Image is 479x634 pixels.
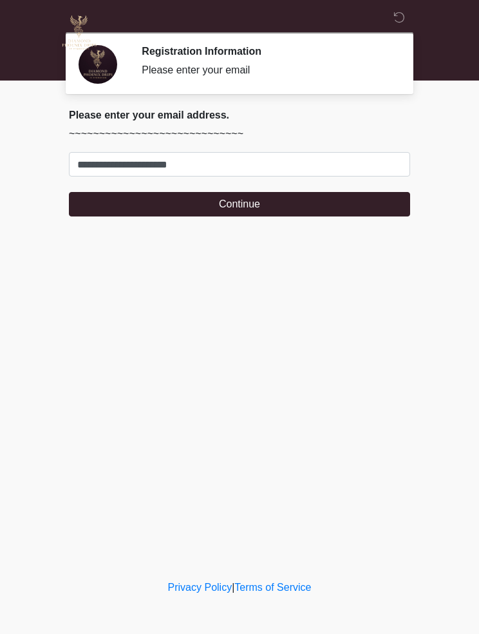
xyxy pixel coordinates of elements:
[142,62,391,78] div: Please enter your email
[56,10,102,56] img: Diamond Phoenix Drips IV Hydration Logo
[234,582,311,593] a: Terms of Service
[69,109,410,121] h2: Please enter your email address.
[69,192,410,216] button: Continue
[232,582,234,593] a: |
[168,582,232,593] a: Privacy Policy
[69,126,410,142] p: ~~~~~~~~~~~~~~~~~~~~~~~~~~~~~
